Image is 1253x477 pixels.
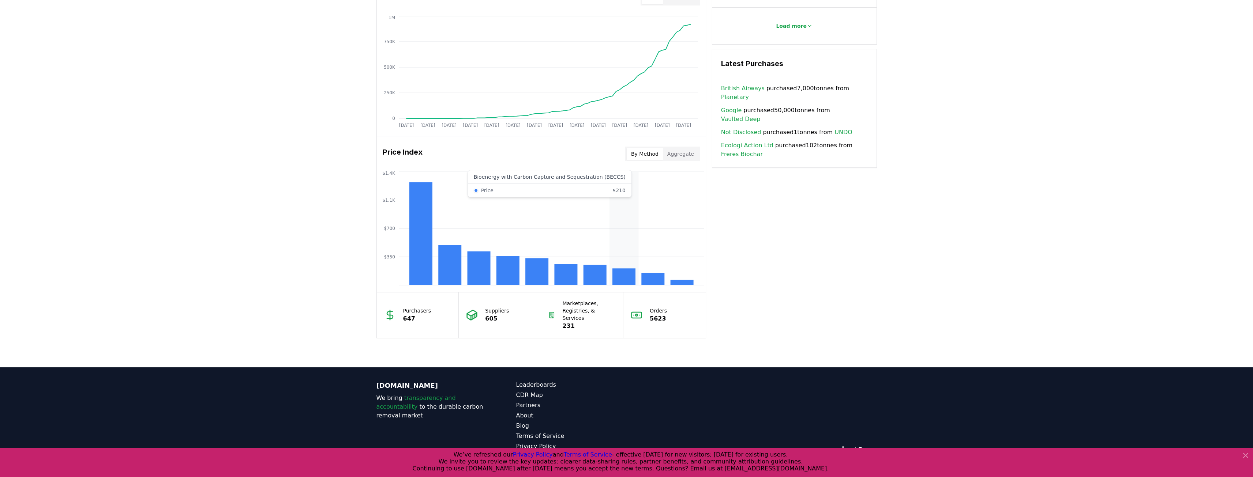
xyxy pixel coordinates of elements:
[721,84,868,102] span: purchased 7,000 tonnes from
[516,401,627,410] a: Partners
[633,123,648,128] tspan: [DATE]
[384,39,395,44] tspan: 750K
[563,322,616,330] p: 231
[834,128,852,137] a: UNDO
[527,123,542,128] tspan: [DATE]
[485,314,509,323] p: 605
[376,394,456,410] span: transparency and accountability
[392,116,395,121] tspan: 0
[389,15,395,20] tspan: 1M
[770,19,818,33] button: Load more
[563,300,616,322] p: Marketplaces, Registries, & Services
[650,314,667,323] p: 5623
[655,123,670,128] tspan: [DATE]
[384,65,395,70] tspan: 500K
[384,90,395,95] tspan: 250K
[516,391,627,400] a: CDR Map
[382,171,395,176] tspan: $1.4K
[376,394,487,420] p: We bring to the durable carbon removal market
[663,148,698,160] button: Aggregate
[376,381,487,391] p: [DOMAIN_NAME]
[420,123,435,128] tspan: [DATE]
[721,128,852,137] span: purchased 1 tonnes from
[516,411,627,420] a: About
[591,123,606,128] tspan: [DATE]
[506,123,521,128] tspan: [DATE]
[721,128,761,137] a: Not Disclosed
[721,141,773,150] a: Ecologi Action Ltd
[776,22,807,30] p: Load more
[676,123,691,128] tspan: [DATE]
[516,442,627,451] a: Privacy Policy
[516,381,627,389] a: Leaderboards
[403,314,431,323] p: 647
[516,421,627,430] a: Blog
[485,307,509,314] p: Suppliers
[548,123,563,128] tspan: [DATE]
[384,254,395,260] tspan: $350
[403,307,431,314] p: Purchasers
[721,106,868,124] span: purchased 50,000 tonnes from
[383,147,423,161] h3: Price Index
[484,123,499,128] tspan: [DATE]
[721,106,742,115] a: Google
[612,123,627,128] tspan: [DATE]
[399,123,414,128] tspan: [DATE]
[463,123,478,128] tspan: [DATE]
[721,93,749,102] a: Planetary
[855,446,862,454] a: Twitter
[842,446,849,454] a: LinkedIn
[721,84,765,93] a: British Airways
[382,198,395,203] tspan: $1.1K
[721,115,761,124] a: Vaulted Deep
[384,226,395,231] tspan: $700
[650,307,667,314] p: Orders
[516,432,627,440] a: Terms of Service
[627,148,663,160] button: By Method
[442,123,457,128] tspan: [DATE]
[721,141,868,159] span: purchased 102 tonnes from
[721,150,763,159] a: Freres Biochar
[569,123,584,128] tspan: [DATE]
[721,58,868,69] h3: Latest Purchases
